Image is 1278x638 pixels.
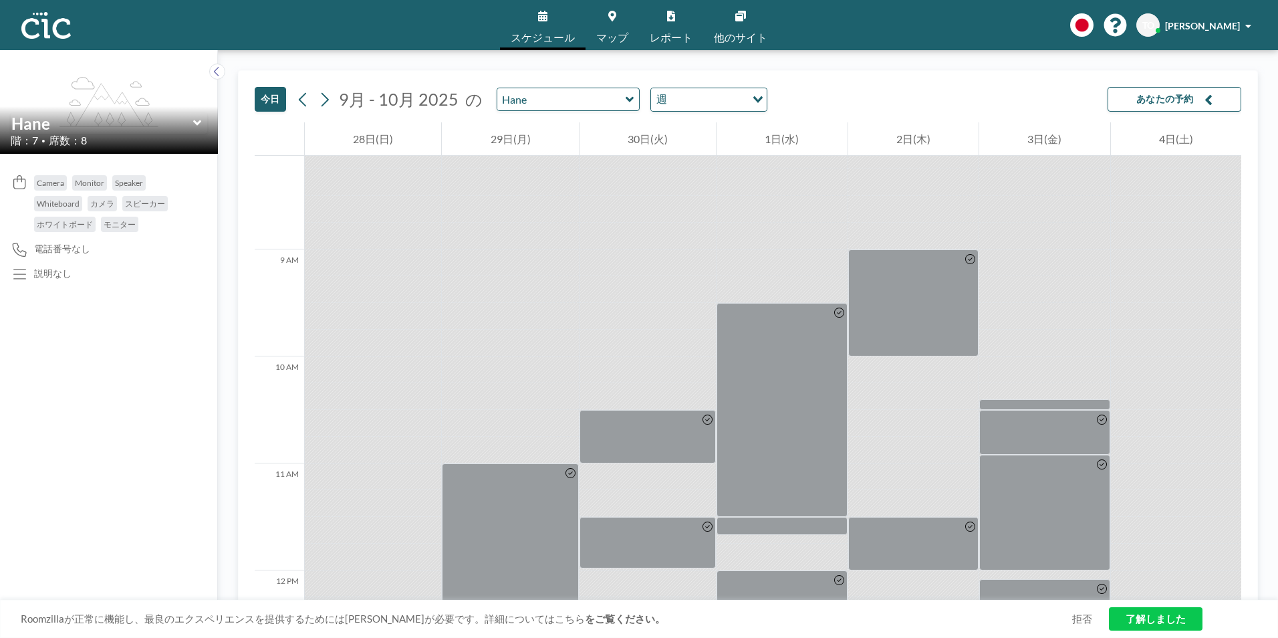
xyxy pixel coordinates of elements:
[1108,87,1241,112] button: あなたの予約
[34,243,90,255] span: 電話番号なし
[1072,613,1092,625] a: 拒否
[255,142,304,249] div: 8 AM
[75,178,104,188] span: Monitor
[125,199,165,209] span: スピーカー
[41,136,45,145] span: •
[1142,19,1154,31] span: TO
[21,613,1072,625] span: Roomzillaが正常に機能し、最良のエクスペリエンスを提供するためには[PERSON_NAME]が必要です。詳細についてはこちら
[650,32,692,43] span: レポート
[115,178,143,188] span: Speaker
[580,122,716,156] div: 30日(火)
[90,199,114,209] span: カメラ
[1111,122,1241,156] div: 4日(土)
[979,122,1110,156] div: 3日(金)
[305,122,441,156] div: 28日(日)
[34,268,72,280] div: 説明なし
[255,356,304,463] div: 10 AM
[339,89,459,109] span: 9月 - 10月 2025
[442,122,578,156] div: 29日(月)
[1109,607,1202,631] a: 了解しました
[654,91,670,108] span: 週
[11,114,193,133] input: Hane
[21,12,71,39] img: organization-logo
[497,88,626,110] input: Hane
[511,32,575,43] span: スケジュール
[255,463,304,570] div: 11 AM
[848,122,979,156] div: 2日(木)
[11,134,38,147] span: 階：7
[596,32,628,43] span: マップ
[717,122,847,156] div: 1日(水)
[255,249,304,356] div: 9 AM
[1165,20,1240,31] span: [PERSON_NAME]
[255,87,286,112] button: 今日
[651,88,767,111] div: Search for option
[37,219,93,229] span: ホワイトボード
[714,32,767,43] span: 他のサイト
[585,613,665,625] a: をご覧ください。
[465,89,483,110] span: の
[49,134,87,147] span: 席数：8
[37,199,80,209] span: Whiteboard
[104,219,136,229] span: モニター
[37,178,64,188] span: Camera
[671,91,745,108] input: Search for option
